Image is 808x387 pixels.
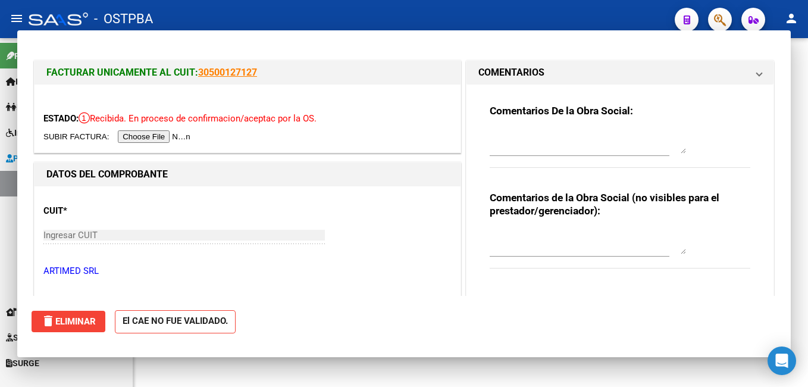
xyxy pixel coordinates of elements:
span: SUR [6,331,29,344]
span: SURGE [6,357,39,370]
span: Hospitales Públicos [6,305,92,319]
mat-icon: menu [10,11,24,26]
span: Padrón [6,101,44,114]
strong: Comentarios de la Obra Social (no visibles para el prestador/gerenciador): [490,192,719,217]
div: COMENTARIOS [466,85,773,300]
p: ARTIMED SRL [43,264,452,278]
mat-expansion-panel-header: COMENTARIOS [466,61,773,85]
div: Open Intercom Messenger [768,347,796,375]
mat-icon: delete [41,314,55,328]
span: Eliminar [41,316,96,327]
span: - OSTPBA [94,6,153,32]
span: Integración (discapacidad) [6,126,116,139]
span: Recibida. En proceso de confirmacion/aceptac por la OS. [79,113,317,124]
strong: El CAE NO FUE VALIDADO. [115,310,236,333]
span: Firma Express [6,49,68,63]
span: Prestadores / Proveedores [6,152,114,165]
h1: COMENTARIOS [478,65,544,80]
strong: Comentarios De la Obra Social: [490,105,633,117]
span: ESTADO: [43,113,79,124]
span: Inicio [6,75,36,88]
mat-icon: person [784,11,798,26]
strong: DATOS DEL COMPROBANTE [46,168,168,180]
a: 30500127127 [198,67,257,78]
p: Area destinado * [43,295,166,309]
span: FACTURAR UNICAMENTE AL CUIT: [46,67,198,78]
p: CUIT [43,204,166,218]
button: Eliminar [32,311,105,332]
